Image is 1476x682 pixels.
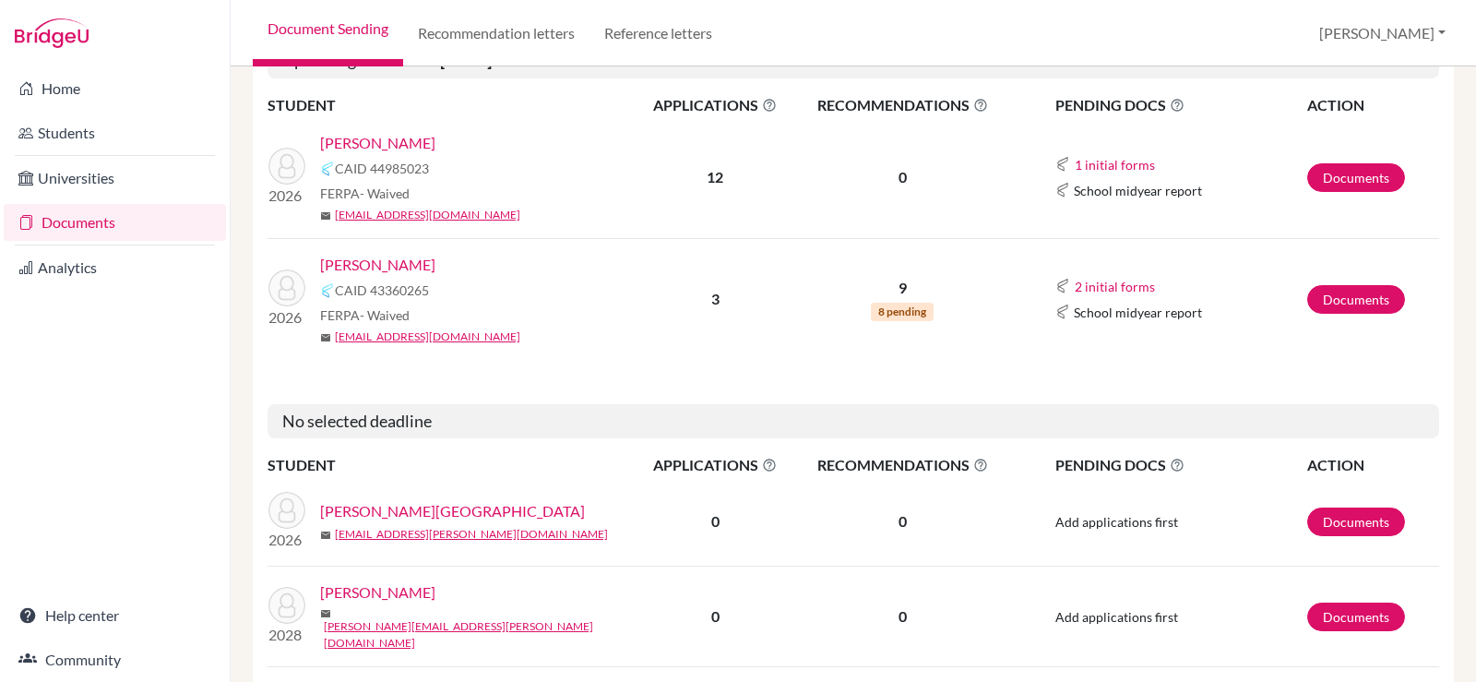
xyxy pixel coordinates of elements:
[268,529,305,551] p: 2026
[320,210,331,221] span: mail
[268,453,637,477] th: STUDENT
[335,207,520,223] a: [EMAIL_ADDRESS][DOMAIN_NAME]
[1311,16,1454,51] button: [PERSON_NAME]
[360,307,410,323] span: - Waived
[335,329,520,345] a: [EMAIL_ADDRESS][DOMAIN_NAME]
[1055,94,1305,116] span: PENDING DOCS
[1055,183,1070,197] img: Common App logo
[320,162,335,176] img: Common App logo
[1307,285,1405,314] a: Documents
[268,306,305,329] p: 2026
[320,283,335,298] img: Common App logo
[795,510,1010,532] p: 0
[1307,508,1405,536] a: Documents
[4,160,226,197] a: Universities
[711,290,720,307] b: 3
[320,305,410,325] span: FERPA
[1074,154,1156,175] button: 1 initial forms
[1055,609,1178,625] span: Add applications first
[268,624,305,646] p: 2028
[320,184,410,203] span: FERPA
[268,587,305,624] img: Ayles, Ethan
[1055,514,1178,530] span: Add applications first
[707,168,723,185] b: 12
[795,277,1010,299] p: 9
[1074,303,1202,322] span: School midyear report
[320,530,331,541] span: mail
[1055,305,1070,319] img: Common App logo
[360,185,410,201] span: - Waived
[268,269,305,306] img: Seo, Yejun
[324,618,649,652] a: [PERSON_NAME][EMAIL_ADDRESS][PERSON_NAME][DOMAIN_NAME]
[711,607,720,625] b: 0
[320,608,331,619] span: mail
[4,597,226,634] a: Help center
[335,159,429,178] span: CAID 44985023
[795,166,1010,188] p: 0
[268,93,637,117] th: STUDENT
[268,404,1439,439] h5: No selected deadline
[1306,93,1439,117] th: ACTION
[268,185,305,207] p: 2026
[1307,163,1405,192] a: Documents
[795,605,1010,628] p: 0
[15,18,89,48] img: Bridge-U
[268,148,305,185] img: Ryu, Daniel
[320,581,435,604] a: [PERSON_NAME]
[1055,157,1070,172] img: Common App logo
[871,303,934,321] span: 8 pending
[4,249,226,286] a: Analytics
[1055,454,1305,476] span: PENDING DOCS
[711,512,720,530] b: 0
[335,526,608,543] a: [EMAIL_ADDRESS][PERSON_NAME][DOMAIN_NAME]
[4,114,226,151] a: Students
[1307,603,1405,631] a: Documents
[1074,276,1156,297] button: 2 initial forms
[637,94,793,116] span: APPLICATIONS
[320,254,435,276] a: [PERSON_NAME]
[320,500,585,522] a: [PERSON_NAME][GEOGRAPHIC_DATA]
[1306,453,1439,477] th: ACTION
[335,281,429,300] span: CAID 43360265
[268,492,305,529] img: Ayles, Austin
[1055,279,1070,293] img: Common App logo
[320,332,331,343] span: mail
[637,454,793,476] span: APPLICATIONS
[4,70,226,107] a: Home
[4,641,226,678] a: Community
[1074,181,1202,200] span: School midyear report
[795,454,1010,476] span: RECOMMENDATIONS
[320,132,435,154] a: [PERSON_NAME]
[4,204,226,241] a: Documents
[795,94,1010,116] span: RECOMMENDATIONS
